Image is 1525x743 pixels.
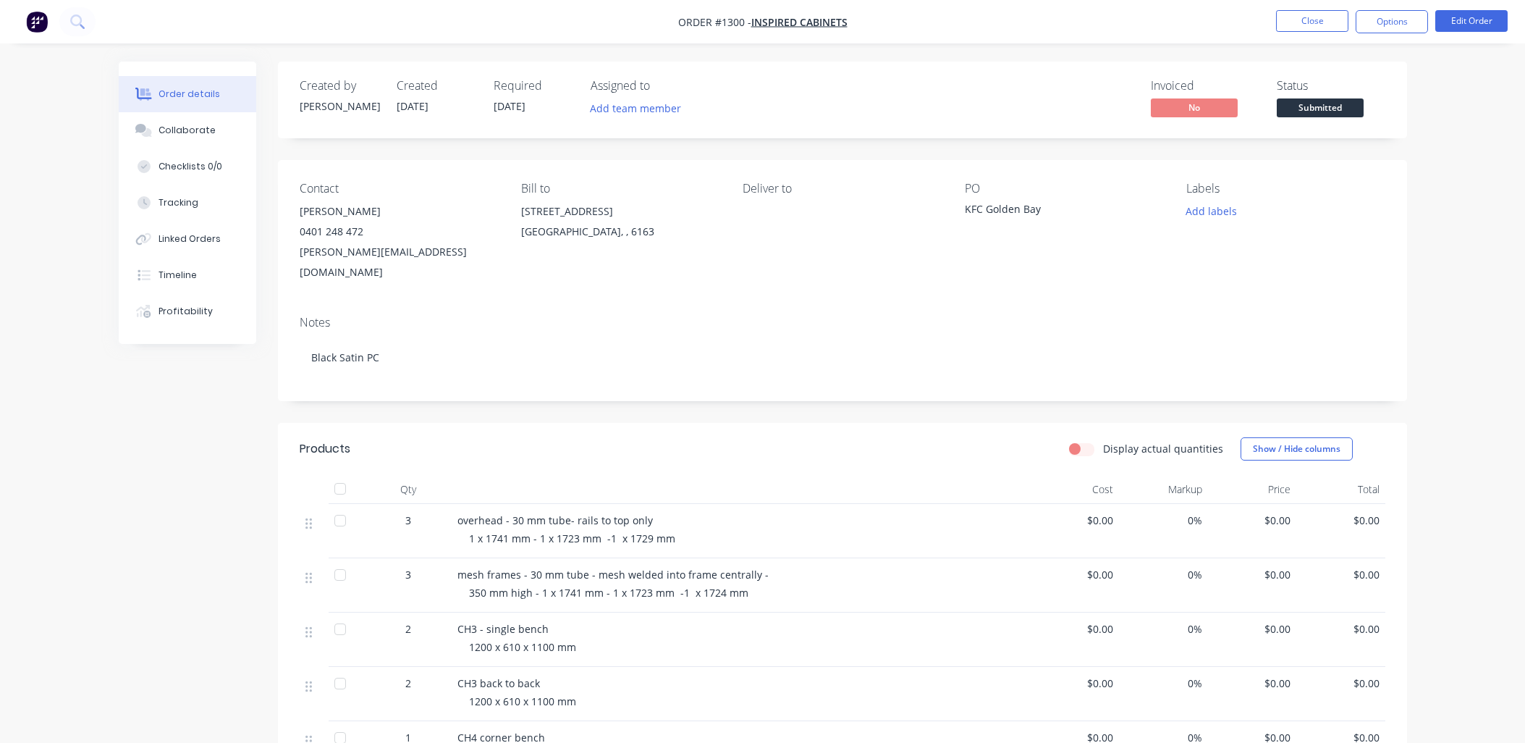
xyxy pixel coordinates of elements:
label: Display actual quantities [1103,441,1223,456]
button: Add team member [591,98,689,118]
button: Options [1356,10,1428,33]
div: Created by [300,79,379,93]
span: $0.00 [1214,676,1291,691]
button: Close [1276,10,1348,32]
div: Checklists 0/0 [159,160,222,173]
span: 2 [405,676,411,691]
div: Linked Orders [159,232,221,245]
div: [STREET_ADDRESS] [521,201,719,222]
div: Profitability [159,305,213,318]
span: 0% [1125,567,1202,582]
div: [PERSON_NAME]0401 248 472[PERSON_NAME][EMAIL_ADDRESS][DOMAIN_NAME] [300,201,498,282]
span: 3 [405,513,411,528]
div: Timeline [159,269,197,282]
span: No [1151,98,1238,117]
div: KFC Golden Bay [965,201,1146,222]
span: 1200 x 610 x 1100 mm [469,640,576,654]
span: $0.00 [1214,513,1291,528]
button: Order details [119,76,256,112]
span: $0.00 [1036,513,1114,528]
div: Bill to [521,182,719,196]
div: Qty [365,475,452,504]
button: Tracking [119,185,256,221]
div: [PERSON_NAME] [300,98,379,114]
button: Checklists 0/0 [119,148,256,185]
button: Linked Orders [119,221,256,257]
span: 0% [1125,621,1202,637]
button: Add team member [582,98,688,118]
div: Price [1208,475,1297,504]
span: $0.00 [1302,621,1380,637]
span: Submitted [1277,98,1364,117]
span: 0% [1125,513,1202,528]
span: 0% [1125,676,1202,691]
div: Cost [1031,475,1120,504]
span: $0.00 [1036,567,1114,582]
span: $0.00 [1214,567,1291,582]
div: Deliver to [743,182,941,196]
button: Profitability [119,293,256,329]
span: $0.00 [1036,621,1114,637]
div: Tracking [159,196,198,209]
div: Assigned to [591,79,735,93]
span: Order #1300 - [678,15,751,29]
span: $0.00 [1302,513,1380,528]
span: $0.00 [1302,676,1380,691]
div: Markup [1119,475,1208,504]
span: [DATE] [494,99,525,113]
button: Timeline [119,257,256,293]
div: Collaborate [159,124,216,137]
span: 1 x 1741 mm - 1 x 1723 mm -1 x 1729 mm [469,532,675,545]
div: PO [965,182,1163,196]
span: [DATE] [397,99,428,113]
span: overhead - 30 mm tube- rails to top only [457,513,653,527]
div: Invoiced [1151,79,1259,93]
span: 2 [405,621,411,637]
div: [GEOGRAPHIC_DATA], , 6163 [521,222,719,242]
div: [STREET_ADDRESS][GEOGRAPHIC_DATA], , 6163 [521,201,719,248]
button: Show / Hide columns [1241,437,1353,461]
div: [PERSON_NAME] [300,201,498,222]
button: Add labels [1178,201,1245,221]
img: Factory [26,11,48,33]
span: CH3 - single bench [457,622,549,636]
span: $0.00 [1302,567,1380,582]
span: 1200 x 610 x 1100 mm [469,694,576,708]
div: Status [1277,79,1385,93]
div: Total [1296,475,1385,504]
span: mesh frames - 30 mm tube - mesh welded into frame centrally - [457,568,769,582]
div: Contact [300,182,498,196]
a: Inspired cabinets [751,15,848,29]
span: 350 mm high - 1 x 1741 mm - 1 x 1723 mm -1 x 1724 mm [469,586,748,600]
button: Submitted [1277,98,1364,120]
button: Edit Order [1435,10,1508,32]
span: CH3 back to back [457,676,540,690]
div: 0401 248 472 [300,222,498,242]
span: 3 [405,567,411,582]
button: Collaborate [119,112,256,148]
div: Notes [300,316,1385,329]
span: $0.00 [1036,676,1114,691]
div: Products [300,440,350,458]
div: Order details [159,88,220,101]
div: Required [494,79,573,93]
span: $0.00 [1214,621,1291,637]
div: Created [397,79,476,93]
div: Labels [1186,182,1385,196]
div: [PERSON_NAME][EMAIL_ADDRESS][DOMAIN_NAME] [300,242,498,282]
div: Black Satin PC [300,335,1385,379]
